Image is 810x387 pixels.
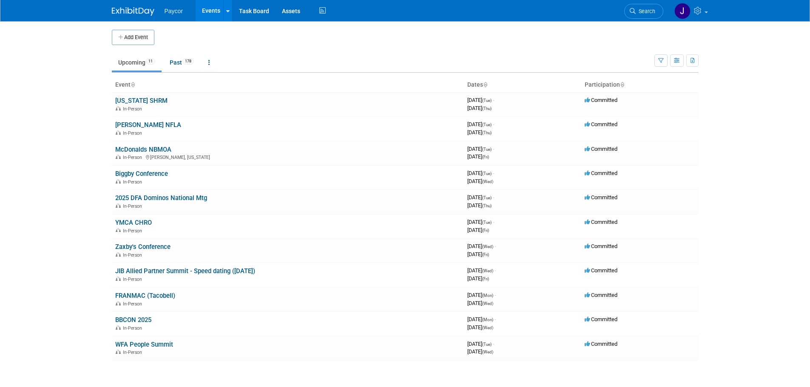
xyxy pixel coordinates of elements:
span: [DATE] [467,300,493,306]
img: In-Person Event [116,130,121,135]
span: - [493,219,494,225]
span: In-Person [123,350,145,355]
a: JIB Allied Partner Summit - Speed dating ([DATE]) [115,267,255,275]
img: Jenny Campbell [674,3,691,19]
span: (Wed) [482,301,493,306]
span: [DATE] [467,146,494,152]
span: In-Person [123,155,145,160]
span: [DATE] [467,316,496,322]
div: [PERSON_NAME], [US_STATE] [115,153,460,160]
a: 2025 DFA Dominos National Mtg [115,194,207,202]
span: Committed [585,243,617,249]
span: Search [636,8,655,14]
img: In-Person Event [116,277,121,281]
span: [DATE] [467,275,489,282]
span: [DATE] [467,194,494,201]
span: - [493,97,494,103]
span: - [493,146,494,152]
img: In-Person Event [116,179,121,184]
span: Committed [585,267,617,274]
span: [DATE] [467,251,489,257]
span: Committed [585,341,617,347]
span: (Wed) [482,244,493,249]
span: - [495,267,496,274]
a: WFA People Summit [115,341,173,348]
span: [DATE] [467,129,492,136]
span: [DATE] [467,227,489,233]
span: In-Person [123,301,145,307]
span: - [493,170,494,176]
span: Committed [585,121,617,127]
span: (Wed) [482,325,493,330]
a: Past178 [163,54,200,71]
span: [DATE] [467,219,494,225]
span: [DATE] [467,202,492,209]
span: In-Person [123,106,145,112]
span: (Wed) [482,268,493,273]
img: In-Person Event [116,350,121,354]
span: [DATE] [467,243,496,249]
th: Event [112,78,464,92]
span: [DATE] [467,324,493,331]
span: [DATE] [467,348,493,355]
span: 178 [182,58,194,65]
span: (Tue) [482,195,492,200]
span: (Thu) [482,130,492,135]
span: (Tue) [482,220,492,225]
span: (Wed) [482,350,493,354]
span: In-Person [123,325,145,331]
span: Paycor [165,8,183,14]
img: In-Person Event [116,228,121,232]
span: (Tue) [482,171,492,176]
a: YMCA CHRO [115,219,152,226]
a: [PERSON_NAME] NFLA [115,121,181,129]
a: Sort by Start Date [483,81,487,88]
span: [DATE] [467,178,493,184]
span: In-Person [123,252,145,258]
span: (Mon) [482,293,493,298]
span: (Fri) [482,277,489,281]
img: In-Person Event [116,203,121,208]
span: [DATE] [467,292,496,298]
span: (Fri) [482,252,489,257]
a: Sort by Event Name [131,81,135,88]
span: (Wed) [482,179,493,184]
img: In-Person Event [116,325,121,330]
a: McDonalds NBMOA [115,146,171,153]
img: In-Person Event [116,252,121,257]
span: [DATE] [467,341,494,347]
img: ExhibitDay [112,7,154,16]
span: (Mon) [482,317,493,322]
span: [DATE] [467,170,494,176]
span: In-Person [123,179,145,185]
span: - [493,341,494,347]
span: Committed [585,97,617,103]
img: In-Person Event [116,301,121,305]
button: Add Event [112,30,154,45]
span: (Tue) [482,98,492,103]
span: (Fri) [482,228,489,233]
a: Zaxby's Conference [115,243,171,251]
span: - [493,194,494,201]
img: In-Person Event [116,106,121,110]
span: (Tue) [482,122,492,127]
span: Committed [585,316,617,322]
span: [DATE] [467,153,489,160]
span: [DATE] [467,97,494,103]
span: In-Person [123,277,145,282]
span: Committed [585,219,617,225]
span: (Thu) [482,106,492,111]
th: Dates [464,78,581,92]
a: Upcoming11 [112,54,162,71]
th: Participation [581,78,699,92]
span: Committed [585,194,617,201]
a: BBCON 2025 [115,316,151,324]
span: Committed [585,292,617,298]
span: - [495,316,496,322]
span: - [495,243,496,249]
span: (Tue) [482,342,492,347]
a: [US_STATE] SHRM [115,97,168,105]
a: Sort by Participation Type [620,81,624,88]
span: In-Person [123,228,145,234]
a: Search [624,4,663,19]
